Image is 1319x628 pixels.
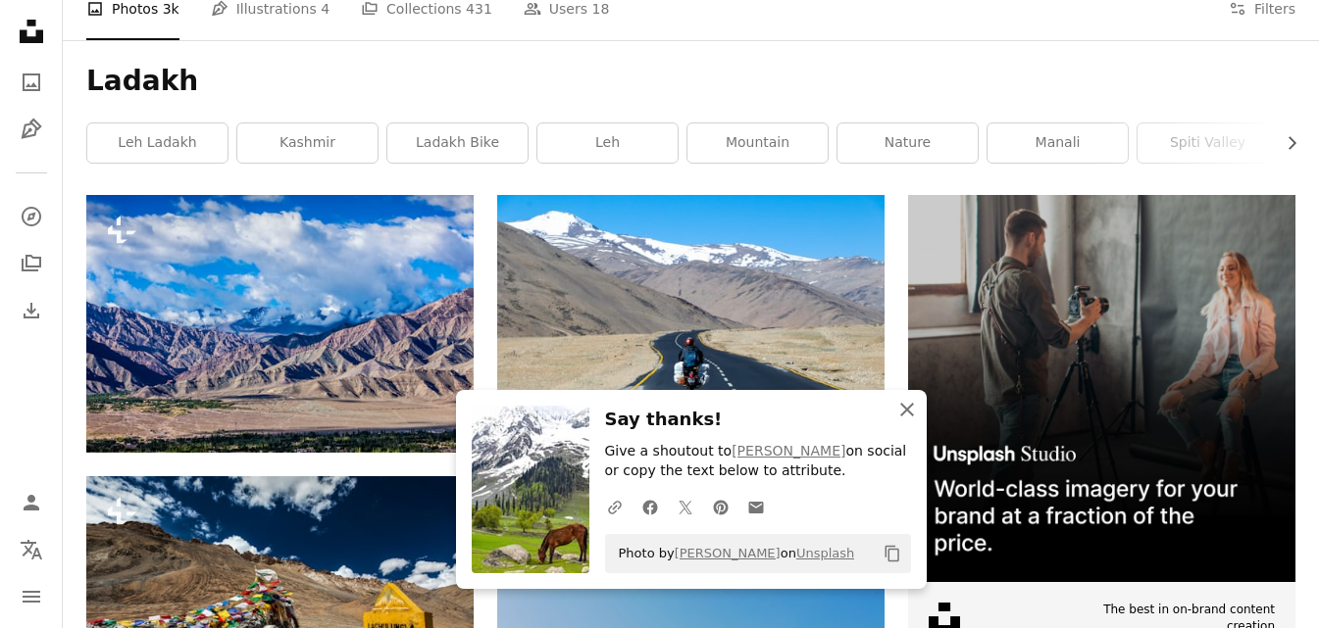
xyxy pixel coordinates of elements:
button: Copy to clipboard [876,537,909,570]
a: Log in / Sign up [12,483,51,522]
a: Home — Unsplash [12,12,51,55]
img: man riding motorcycle on road during daytime [497,195,885,453]
a: Collections [12,244,51,283]
a: [PERSON_NAME] [732,443,845,459]
button: Language [12,530,51,569]
a: mountain [687,123,828,163]
a: Explore [12,197,51,236]
span: Photo by on [609,538,855,569]
a: Photos [12,63,51,102]
h3: Say thanks! [605,406,911,434]
a: nature [837,123,978,163]
a: spiti valley [1138,123,1278,163]
button: scroll list to the right [1274,123,1295,163]
h1: Ladakh [86,64,1295,99]
a: Lachulung la Pass (5,059 m) - mountain pass in Himalayas along the Leh-Manali highway. Ladakh, India [86,596,474,613]
img: file-1715651741414-859baba4300dimage [908,195,1295,582]
a: View of Indus valley in Himalayas. Ladakh, India [86,314,474,332]
a: Share on Twitter [668,487,703,526]
a: leh [537,123,678,163]
a: Unsplash [796,546,854,560]
a: Illustrations [12,110,51,149]
a: [PERSON_NAME] [675,546,781,560]
img: View of Indus valley in Himalayas. Ladakh, India [86,195,474,453]
a: manali [988,123,1128,163]
a: Share over email [738,487,774,526]
a: kashmir [237,123,378,163]
a: ladakh bike [387,123,528,163]
a: Share on Pinterest [703,487,738,526]
p: Give a shoutout to on social or copy the text below to attribute. [605,442,911,481]
a: Share on Facebook [633,487,668,526]
a: Download History [12,291,51,330]
a: leh ladakh [87,123,228,163]
a: man riding motorcycle on road during daytime [497,314,885,332]
button: Menu [12,577,51,616]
